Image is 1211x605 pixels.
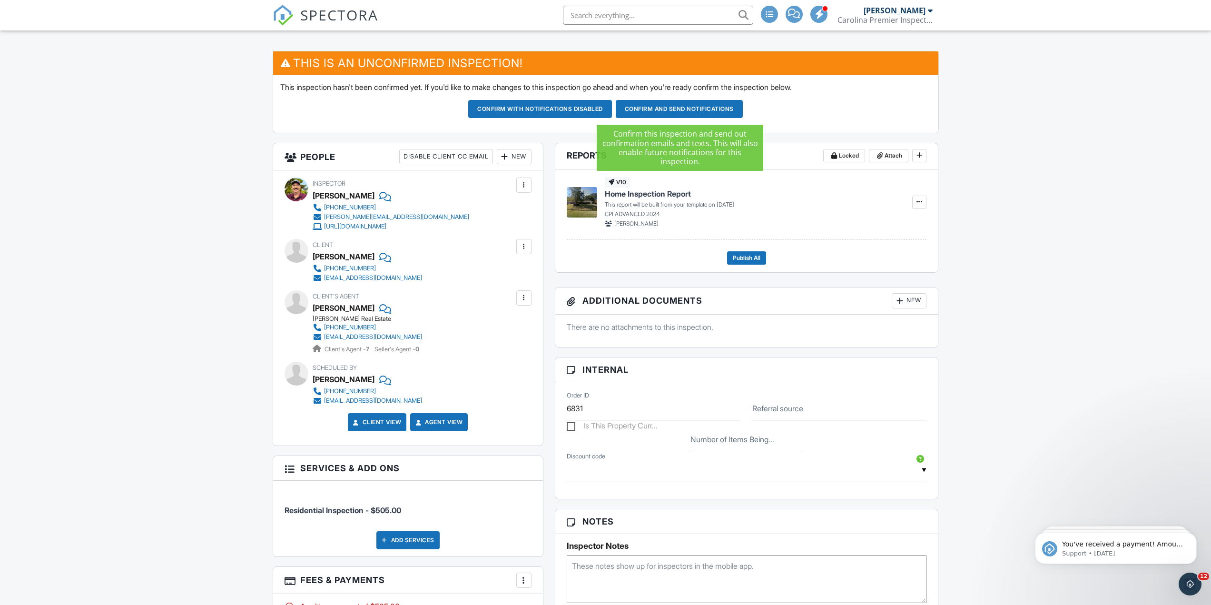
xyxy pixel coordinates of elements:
h5: Inspector Notes [567,541,927,551]
h3: People [273,143,543,170]
p: This inspection hasn't been confirmed yet. If you'd like to make changes to this inspection go ah... [280,82,931,92]
a: [PHONE_NUMBER] [313,387,422,396]
a: [PHONE_NUMBER] [313,323,422,332]
p: Message from Support, sent 2d ago [41,37,164,45]
li: Service: Residential Inspection [285,488,532,523]
h3: Notes [555,509,938,534]
div: Disable Client CC Email [399,149,493,164]
a: [PERSON_NAME] [313,301,374,315]
div: Add Services [376,531,440,549]
a: [PERSON_NAME][EMAIL_ADDRESS][DOMAIN_NAME] [313,212,469,222]
span: Inspector [313,180,345,187]
div: [PERSON_NAME] [864,6,925,15]
a: Agent View [414,417,463,427]
div: New [497,149,532,164]
span: Scheduled By [313,364,357,371]
button: Confirm with notifications disabled [468,100,612,118]
div: New [892,293,926,308]
input: Search everything... [563,6,753,25]
a: [EMAIL_ADDRESS][DOMAIN_NAME] [313,332,422,342]
h3: Additional Documents [555,288,938,315]
div: [PERSON_NAME] [313,188,374,203]
span: Client's Agent - [325,346,371,353]
div: [EMAIL_ADDRESS][DOMAIN_NAME] [324,397,422,405]
a: [PHONE_NUMBER] [313,203,469,212]
span: You've received a payment! Amount $580.00 Fee $16.25 Net $563.75 Transaction # pi_3SBQ9qK7snlDGpR... [41,28,162,149]
a: [EMAIL_ADDRESS][DOMAIN_NAME] [313,396,422,406]
label: Is This Property Currently Occupied? [567,421,658,433]
img: The Best Home Inspection Software - Spectora [273,5,294,26]
a: [PHONE_NUMBER] [313,264,422,273]
a: SPECTORA [273,13,378,33]
strong: 7 [366,346,369,353]
div: [PERSON_NAME][EMAIL_ADDRESS][DOMAIN_NAME] [324,213,469,221]
div: [URL][DOMAIN_NAME] [324,223,386,230]
h3: Fees & Payments [273,567,543,594]
strong: 0 [415,346,419,353]
a: [EMAIL_ADDRESS][DOMAIN_NAME] [313,273,422,283]
div: [PHONE_NUMBER] [324,265,376,272]
div: [PERSON_NAME] Real Estate [313,315,430,323]
h3: This is an Unconfirmed Inspection! [273,51,938,75]
p: There are no attachments to this inspection. [567,322,927,332]
div: Carolina Premier Inspections LLC [837,15,933,25]
span: 12 [1198,573,1209,580]
button: Confirm and send notifications [616,100,743,118]
div: [PERSON_NAME] [313,372,374,387]
div: [PHONE_NUMBER] [324,324,376,331]
a: Client View [351,417,402,427]
div: [PERSON_NAME] [313,249,374,264]
div: [EMAIL_ADDRESS][DOMAIN_NAME] [324,274,422,282]
span: Client [313,241,333,248]
h3: Internal [555,357,938,382]
span: Seller's Agent - [374,346,419,353]
label: Referral source [752,403,803,414]
span: Client's Agent [313,293,359,300]
label: Order ID [567,391,589,400]
div: [EMAIL_ADDRESS][DOMAIN_NAME] [324,333,422,341]
iframe: Intercom notifications message [1021,513,1211,579]
label: Number of Items Being Re-Inspected (If Re-Inspection) [690,434,774,445]
div: [PHONE_NUMBER] [324,204,376,211]
h3: Services & Add ons [273,456,543,481]
label: Discount code [567,452,605,461]
iframe: Intercom live chat [1179,573,1201,595]
a: [URL][DOMAIN_NAME] [313,222,469,231]
input: Number of Items Being Re-Inspected (If Re-Inspection) [690,428,803,451]
span: Residential Inspection - $505.00 [285,506,401,515]
span: SPECTORA [300,5,378,25]
div: [PHONE_NUMBER] [324,387,376,395]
